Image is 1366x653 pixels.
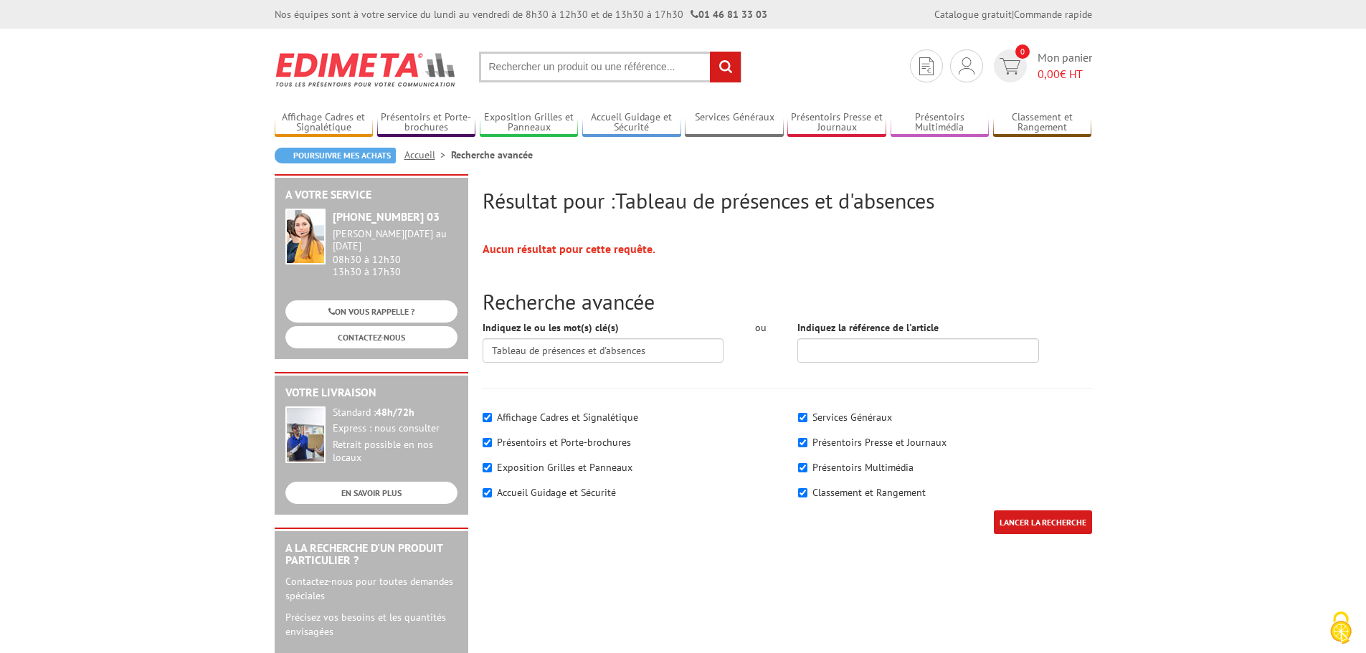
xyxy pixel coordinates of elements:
label: Accueil Guidage et Sécurité [497,486,616,499]
span: Tableau de présences et d'absences [615,186,934,214]
li: Recherche avancée [451,148,533,162]
strong: 01 46 81 33 03 [691,8,767,21]
input: Services Généraux [798,413,807,422]
label: Indiquez la référence de l'article [797,320,939,335]
strong: 48h/72h [376,406,414,419]
div: | [934,7,1092,22]
label: Exposition Grilles et Panneaux [497,461,632,474]
img: devis rapide [1000,58,1020,75]
label: Indiquez le ou les mot(s) clé(s) [483,320,619,335]
a: Exposition Grilles et Panneaux [480,111,579,135]
a: Présentoirs Multimédia [891,111,990,135]
h2: A votre service [285,189,457,201]
span: 0,00 [1038,67,1060,81]
span: 0 [1015,44,1030,59]
h2: Recherche avancée [483,290,1092,313]
a: Poursuivre mes achats [275,148,396,163]
button: Cookies (fenêtre modale) [1316,604,1366,653]
a: EN SAVOIR PLUS [285,482,457,504]
a: Classement et Rangement [993,111,1092,135]
img: devis rapide [919,57,934,75]
a: Affichage Cadres et Signalétique [275,111,374,135]
img: widget-service.jpg [285,209,326,264]
label: Classement et Rangement [812,486,926,499]
div: Standard : [333,406,457,419]
input: Présentoirs Presse et Journaux [798,438,807,447]
a: CONTACTEZ-NOUS [285,326,457,348]
div: Express : nous consulter [333,422,457,435]
span: Mon panier [1038,49,1092,82]
a: Présentoirs et Porte-brochures [377,111,476,135]
div: ou [745,320,776,335]
a: Présentoirs Presse et Journaux [787,111,886,135]
div: Nos équipes sont à votre service du lundi au vendredi de 8h30 à 12h30 et de 13h30 à 17h30 [275,7,767,22]
input: rechercher [710,52,741,82]
input: Classement et Rangement [798,488,807,497]
label: Présentoirs et Porte-brochures [497,436,631,449]
strong: Aucun résultat pour cette requête. [483,242,655,256]
p: Précisez vos besoins et les quantités envisagées [285,610,457,639]
h2: Votre livraison [285,386,457,399]
a: Accueil [404,148,451,161]
div: Retrait possible en nos locaux [333,439,457,464]
div: [PERSON_NAME][DATE] au [DATE] [333,228,457,252]
a: ON VOUS RAPPELLE ? [285,300,457,323]
input: Présentoirs et Porte-brochures [483,438,492,447]
p: Contactez-nous pour toutes demandes spéciales [285,574,457,603]
input: Exposition Grilles et Panneaux [483,463,492,472]
h2: Résultat pour : [483,189,1092,212]
img: widget-livraison.jpg [285,406,326,463]
input: LANCER LA RECHERCHE [994,510,1092,534]
a: Services Généraux [685,111,784,135]
label: Présentoirs Presse et Journaux [812,436,947,449]
label: Affichage Cadres et Signalétique [497,411,638,424]
img: Edimeta [275,43,457,96]
a: Commande rapide [1014,8,1092,21]
input: Rechercher un produit ou une référence... [479,52,741,82]
span: € HT [1038,66,1092,82]
a: devis rapide 0 Mon panier 0,00€ HT [990,49,1092,82]
img: Cookies (fenêtre modale) [1323,610,1359,646]
div: 08h30 à 12h30 13h30 à 17h30 [333,228,457,277]
input: Présentoirs Multimédia [798,463,807,472]
label: Présentoirs Multimédia [812,461,914,474]
input: Accueil Guidage et Sécurité [483,488,492,497]
a: Accueil Guidage et Sécurité [582,111,681,135]
img: devis rapide [959,57,974,75]
h2: A la recherche d'un produit particulier ? [285,542,457,567]
strong: [PHONE_NUMBER] 03 [333,209,440,224]
a: Catalogue gratuit [934,8,1012,21]
label: Services Généraux [812,411,892,424]
input: Affichage Cadres et Signalétique [483,413,492,422]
